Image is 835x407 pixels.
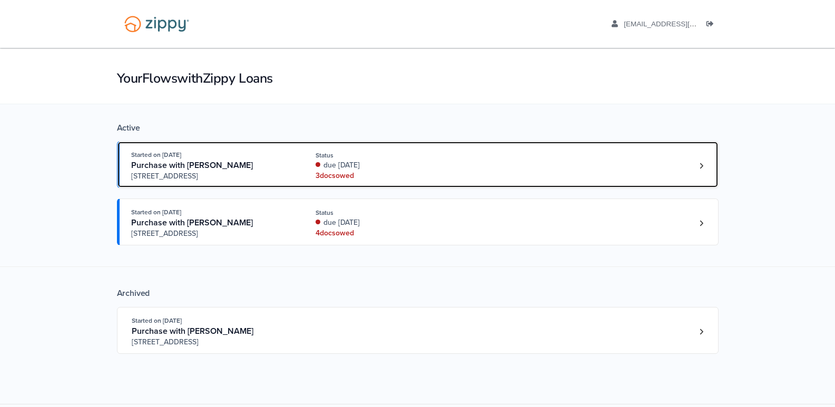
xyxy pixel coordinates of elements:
span: [STREET_ADDRESS] [131,229,292,239]
h1: Your Flows with Zippy Loans [117,70,719,87]
div: Status [316,151,456,160]
a: Log out [706,20,718,31]
span: Purchase with [PERSON_NAME] [132,326,253,336]
a: Loan number 4229645 [694,215,710,231]
span: Started on [DATE] [131,209,181,216]
a: Loan number 4186404 [694,324,710,340]
span: Started on [DATE] [132,317,182,324]
div: Archived [117,288,719,299]
div: 4 doc s owed [316,228,456,239]
span: Purchase with [PERSON_NAME] [131,217,253,228]
a: Loan number 4229686 [694,158,710,174]
a: Open loan 4229645 [117,198,719,245]
span: Purchase with [PERSON_NAME] [131,160,253,171]
div: Active [117,123,719,133]
span: drmomma789@aol.com [624,20,744,28]
a: Open loan 4229686 [117,141,719,188]
img: Logo [117,11,196,37]
a: edit profile [612,20,745,31]
a: Open loan 4186404 [117,307,719,354]
div: Status [316,208,456,217]
div: 3 doc s owed [316,171,456,181]
div: due [DATE] [316,217,456,228]
span: Started on [DATE] [131,151,181,158]
div: due [DATE] [316,160,456,171]
span: [STREET_ADDRESS] [132,337,292,348]
span: [STREET_ADDRESS] [131,171,292,182]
